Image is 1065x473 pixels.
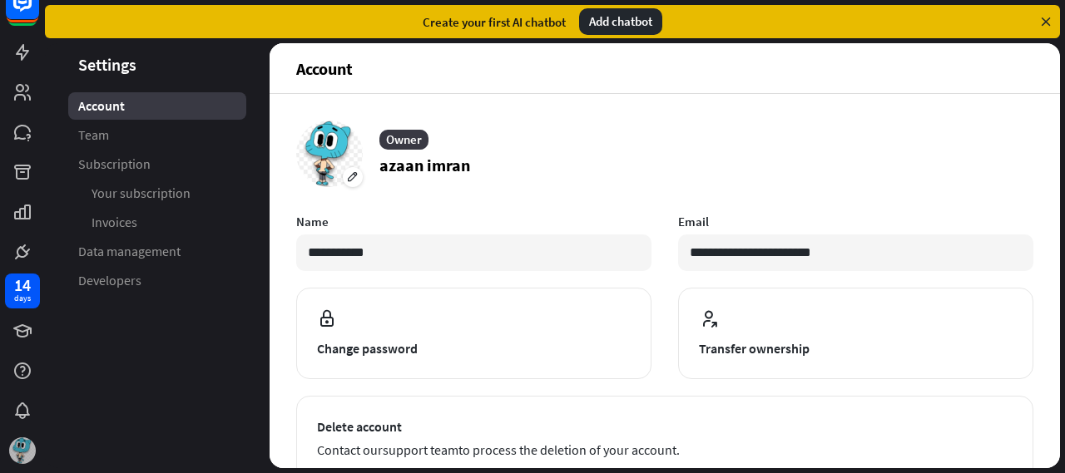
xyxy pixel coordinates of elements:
a: Data management [68,238,246,265]
a: Your subscription [68,180,246,207]
span: Account [78,97,125,115]
button: Change password [296,288,651,379]
span: Change password [317,338,631,358]
button: Transfer ownership [678,288,1033,379]
span: Contact our to process the deletion of your account. [317,440,1013,460]
div: days [14,293,31,304]
p: azaan imran [379,153,470,178]
div: 14 [14,278,31,293]
button: Open LiveChat chat widget [13,7,63,57]
label: Name [296,214,651,229]
a: Team [68,121,246,149]
span: Developers [78,272,141,289]
span: Transfer ownership [699,338,1013,358]
header: Settings [45,53,270,76]
a: support team [383,441,458,458]
span: Your subscription [92,185,191,202]
a: Invoices [68,209,246,236]
span: Subscription [78,155,151,173]
header: Account [270,43,1060,93]
span: Team [78,126,109,144]
span: Delete account [317,416,1013,436]
div: Owner [379,130,428,150]
a: 14 days [5,273,40,308]
div: Add chatbot [579,8,662,35]
label: Email [678,214,1033,229]
span: Invoices [92,214,137,231]
span: Data management [78,243,181,260]
a: Subscription [68,150,246,178]
a: Developers [68,267,246,294]
div: Create your first AI chatbot [423,14,566,30]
